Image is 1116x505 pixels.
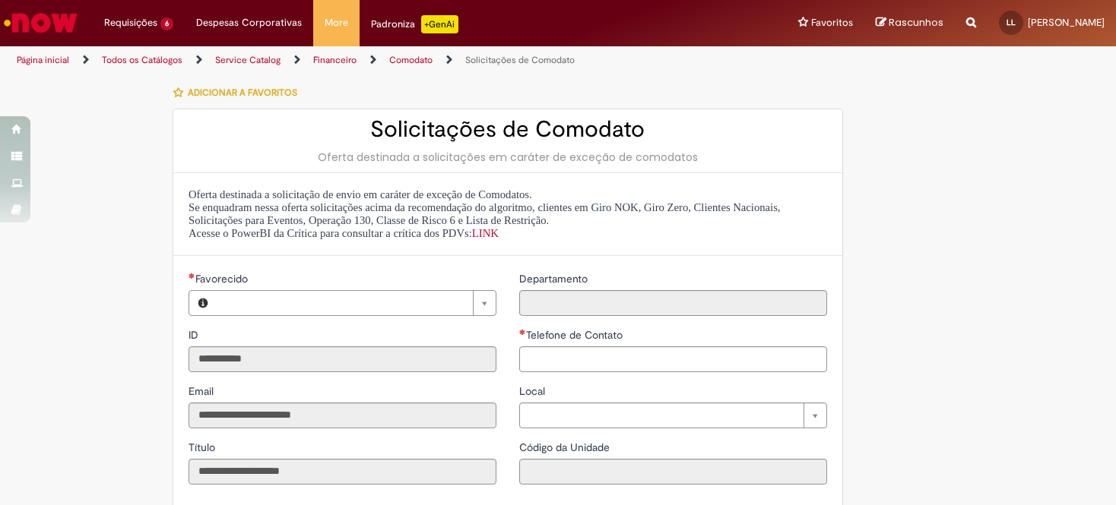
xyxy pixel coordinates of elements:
button: Adicionar a Favoritos [173,77,306,109]
span: Local [519,384,548,398]
span: 6 [160,17,173,30]
span: Rascunhos [889,15,943,30]
span: Favoritos [811,15,853,30]
span: Somente leitura - Email [189,384,217,398]
label: Somente leitura - Email [189,383,217,399]
label: Somente leitura - ID [189,327,201,342]
a: Service Catalog [215,54,281,66]
span: Somente leitura - Departamento [519,272,591,286]
span: Somente leitura - ID [189,328,201,342]
label: Somente leitura - Departamento [519,271,591,286]
a: Financeiro [313,54,357,66]
p: +GenAi [421,15,458,33]
a: Limpar campo Local [519,402,827,428]
h2: Solicitações de Comodato [189,117,827,142]
input: Título [189,459,496,484]
span: Necessários - Favorecido [195,272,251,286]
a: Página inicial [17,54,69,66]
span: Adicionar a Favoritos [188,87,297,99]
span: Necessários [519,329,526,335]
input: Email [189,402,496,428]
span: Despesas Corporativas [196,15,302,30]
span: Telefone de Contato [526,328,626,342]
ul: Trilhas de página [11,46,733,74]
span: Requisições [104,15,157,30]
span: [PERSON_NAME] [1028,16,1105,29]
div: Oferta destinada a solicitações em caráter de exceção de comodatos [189,150,827,165]
a: Solicitações de Comodato [465,54,575,66]
a: Comodato [389,54,433,66]
label: Somente leitura - Título [189,440,218,455]
input: Telefone de Contato [519,346,827,372]
span: More [325,15,348,30]
button: Favorecido, Visualizar este registro [189,291,217,315]
span: Necessários [189,273,195,279]
a: Limpar campo Favorecido [217,291,496,315]
span: Somente leitura - Título [189,440,218,454]
label: Somente leitura - Código da Unidade [519,440,613,455]
img: ServiceNow [2,8,80,38]
input: Departamento [519,290,827,316]
a: LINK [472,227,499,239]
span: Oferta destinada a solicitação de envio em caráter de exceção de Comodatos. Se enquadram nessa of... [189,188,781,239]
a: Rascunhos [876,16,943,30]
a: Todos os Catálogos [102,54,182,66]
div: Padroniza [371,15,458,33]
span: LL [1007,17,1016,27]
span: Somente leitura - Código da Unidade [519,440,613,454]
input: Código da Unidade [519,459,827,484]
input: ID [189,346,496,372]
